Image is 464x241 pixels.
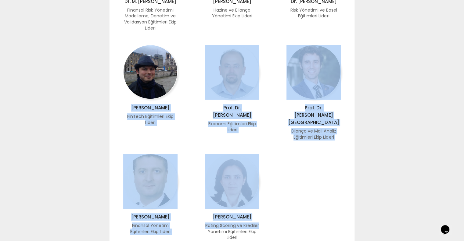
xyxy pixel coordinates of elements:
p: Prof. Dr. [PERSON_NAME] [205,104,259,119]
span: Finansal Risk Yönetimi Modelleme, Denetim ve Validasyon Eğitimleri Ekip Lideri [124,7,177,31]
span: Ekonomi Eğitimleri Ekip Lideri [208,121,256,133]
p: Prof. Dr. [PERSON_NAME] [GEOGRAPHIC_DATA] [286,104,341,126]
span: Finansal Yönetim Eğitimleri Ekip Lideri [130,222,171,235]
iframe: chat widget [438,217,458,235]
p: [PERSON_NAME] [205,213,259,221]
span: Hazine ve Bilanço Yönetimi Ekip Lideri [212,7,252,19]
p: [PERSON_NAME] [123,213,178,221]
span: FinTech Eğitimleri Ekip Lideri [127,113,174,126]
p: [PERSON_NAME] [123,104,178,112]
span: Bilanço ve Mali Analiz Eğitimleri Ekip Lideri [291,128,336,140]
span: Rating Scoring ve Krediler Yönetimi Eğitimleri Ekip Lideri [205,222,259,240]
span: Risk Yönetimi ve Basel Eğitimleri Lideri [290,7,337,19]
